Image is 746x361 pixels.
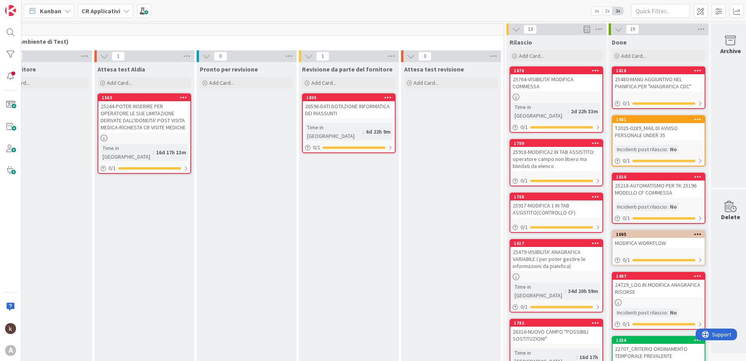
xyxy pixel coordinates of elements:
[510,240,602,271] div: 161725479-VISIBILITA' ANAGRAFICA VARIABILE ( per poter gestire le informazioni da pianifica)
[613,173,705,180] div: 1556
[602,7,613,15] span: 2x
[591,7,602,15] span: 1x
[623,320,630,328] span: 0 / 1
[514,194,602,200] div: 1708
[510,122,602,132] div: 0/1
[40,6,61,16] span: Kanban
[514,141,602,146] div: 1709
[98,94,190,132] div: 156325244-POTER INSERIRE PER OPERATORE LE SUE LIMITAZIONE DERIVATE DALL'IDONEITA' POST VISITA MED...
[311,79,336,86] span: Add Card...
[153,148,154,157] span: :
[613,74,705,91] div: 25480-MANU AGGIUNTIVO NEL PIANIFICA PER "ANAGRAFICA CDC"
[98,94,190,101] div: 1563
[101,144,153,161] div: Time in [GEOGRAPHIC_DATA]
[82,7,120,15] b: CR Applicativi
[520,223,528,231] span: 0 / 1
[510,222,602,232] div: 0/1
[566,287,600,295] div: 34d 20h 59m
[102,95,190,100] div: 1563
[98,163,190,173] div: 0/1
[107,79,132,86] span: Add Card...
[568,107,569,116] span: :
[616,68,705,73] div: 1618
[613,213,705,223] div: 0/1
[565,287,566,295] span: :
[209,79,234,86] span: Add Card...
[613,180,705,198] div: 25218-AUTOMATISMO PER TK 25196 MODELLO CF COMMESSA
[5,5,16,16] img: Visit kanbanzone.com
[623,256,630,264] span: 0 / 1
[623,214,630,222] span: 0 / 1
[510,302,602,312] div: 0/1
[306,95,395,100] div: 1805
[616,232,705,237] div: 1695
[214,52,227,61] span: 0
[616,338,705,343] div: 1256
[613,337,705,361] div: 125622707_CRITERIO ORDINAMENTO TEMPORALE PREVALENTE
[302,65,393,73] span: Revisione da parte del fornitore
[513,282,565,300] div: Time in [GEOGRAPHIC_DATA]
[98,101,190,132] div: 25244-POTER INSERIRE PER OPERATORE LE SUE LIMITAZIONE DERIVATE DALL'IDONEITA' POST VISITA MEDICA-...
[613,116,705,123] div: 1461
[414,79,439,86] span: Add Card...
[510,147,602,171] div: 25918-MODIFICA2 IN TAB ASSISTITO: operatore campo non libero ma blindati da elenco
[613,255,705,265] div: 0/1
[520,303,528,311] span: 0 / 1
[5,323,16,334] img: kh
[305,123,363,140] div: Time in [GEOGRAPHIC_DATA]
[613,231,705,248] div: 1695MODIFICA WORKFLOW
[613,7,623,15] span: 3x
[154,148,188,157] div: 16d 17h 13m
[313,143,320,152] span: 0 / 1
[510,320,602,327] div: 1782
[613,67,705,91] div: 161825480-MANU AGGIUNTIVO NEL PIANIFICA PER "ANAGRAFICA CDC"
[668,145,679,154] div: No
[613,123,705,140] div: T2025-0289_MAIL DI AVVISO PERSONALE UNDER 35
[510,193,602,218] div: 170825917-MODIFICA 1 IN TAB ASSISTITO(CONTROLLO CF)
[667,202,668,211] span: :
[510,67,602,91] div: 167625764-VISIBILITA' MODIFICA COMMESSA
[514,241,602,246] div: 1617
[524,25,537,34] span: 13
[613,173,705,198] div: 155625218-AUTOMATISMO PER TK 25196 MODELLO CF COMMESSA
[510,193,602,200] div: 1708
[613,98,705,108] div: 0/1
[513,103,568,120] div: Time in [GEOGRAPHIC_DATA]
[510,38,532,46] span: Rilascio
[303,101,395,118] div: 26596-DATI DOTAZIONE INFORMATICA DEI RIASSUNTI
[613,231,705,238] div: 1695
[316,52,329,61] span: 1
[510,247,602,271] div: 25479-VISIBILITA' ANAGRAFICA VARIABILE ( per poter gestire le informazioni da pianifica)
[303,94,395,101] div: 1805
[510,240,602,247] div: 1617
[616,117,705,122] div: 1461
[631,4,690,18] input: Quick Filter...
[613,273,705,297] div: 148724729_LOG IN MODIFICA ANAGRAFICA RISORSE
[112,52,125,61] span: 1
[626,25,639,34] span: 19
[510,140,602,147] div: 1709
[519,52,544,59] span: Add Card...
[613,156,705,166] div: 0/1
[613,337,705,344] div: 1256
[5,345,16,356] div: A
[16,1,36,11] span: Support
[621,52,646,59] span: Add Card...
[569,107,600,116] div: 2d 22h 33m
[510,140,602,171] div: 170925918-MODIFICA2 IN TAB ASSISTITO: operatore campo non libero ma blindati da elenco
[514,68,602,73] div: 1676
[520,177,528,185] span: 0 / 1
[303,143,395,152] div: 0/1
[98,65,145,73] span: Attesa test Aldia
[364,127,393,136] div: 6d 22h 9m
[612,38,627,46] span: Done
[418,52,432,61] span: 0
[510,67,602,74] div: 1676
[613,273,705,280] div: 1487
[200,65,258,73] span: Pronto per revisione
[613,238,705,248] div: MODIFICA WORKFLOW
[363,127,364,136] span: :
[303,94,395,118] div: 180526596-DATI DOTAZIONE INFORMATICA DEI RIASSUNTI
[510,320,602,344] div: 178226316-NUOVO CAMPO "POSSIBILI SOSTITUZIONI"
[616,174,705,180] div: 1556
